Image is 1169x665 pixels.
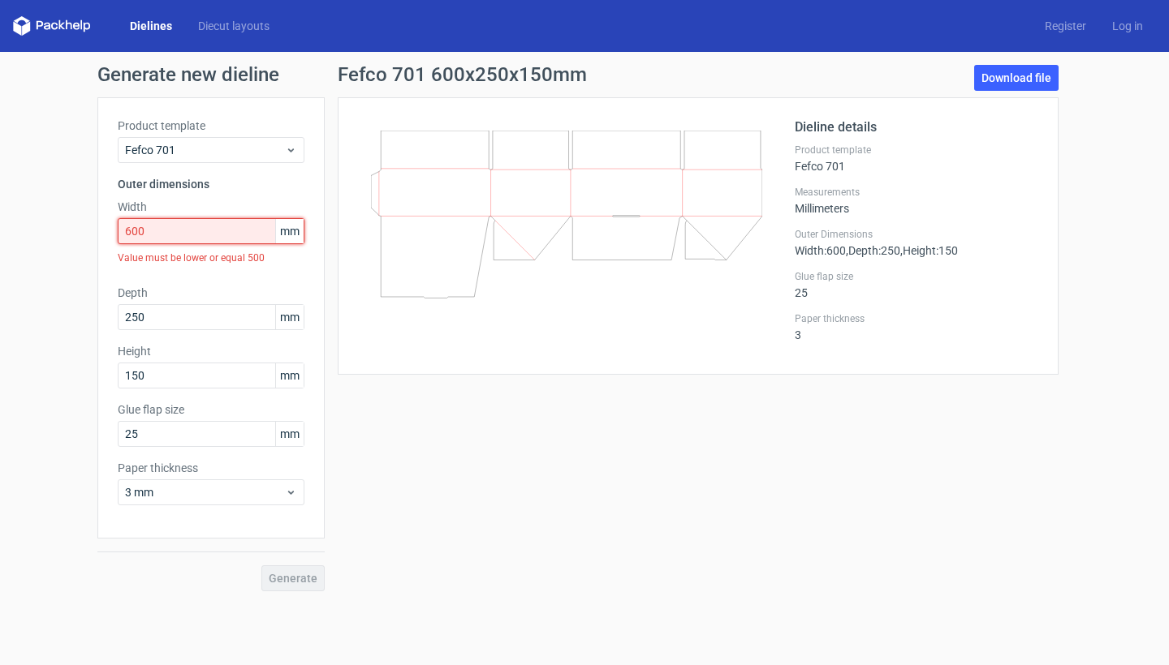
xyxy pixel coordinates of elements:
[1099,18,1156,34] a: Log in
[118,199,304,215] label: Width
[118,401,304,418] label: Glue flap size
[338,65,587,84] h1: Fefco 701 600x250x150mm
[118,460,304,476] label: Paper thickness
[118,176,304,192] h3: Outer dimensions
[275,422,304,446] span: mm
[795,270,1038,283] label: Glue flap size
[795,144,1038,157] label: Product template
[185,18,283,34] a: Diecut layouts
[974,65,1059,91] a: Download file
[795,312,1038,325] label: Paper thickness
[275,305,304,329] span: mm
[275,363,304,388] span: mm
[118,285,304,301] label: Depth
[118,244,304,272] div: Value must be lower or equal 500
[125,484,285,500] span: 3 mm
[900,244,958,257] span: , Height : 150
[795,118,1038,137] h2: Dieline details
[1032,18,1099,34] a: Register
[97,65,1072,84] h1: Generate new dieline
[795,228,1038,241] label: Outer Dimensions
[118,118,304,134] label: Product template
[275,219,304,243] span: mm
[125,142,285,158] span: Fefco 701
[795,144,1038,173] div: Fefco 701
[795,312,1038,341] div: 3
[846,244,900,257] span: , Depth : 250
[117,18,185,34] a: Dielines
[795,244,846,257] span: Width : 600
[118,343,304,359] label: Height
[795,186,1038,215] div: Millimeters
[795,186,1038,199] label: Measurements
[795,270,1038,299] div: 25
